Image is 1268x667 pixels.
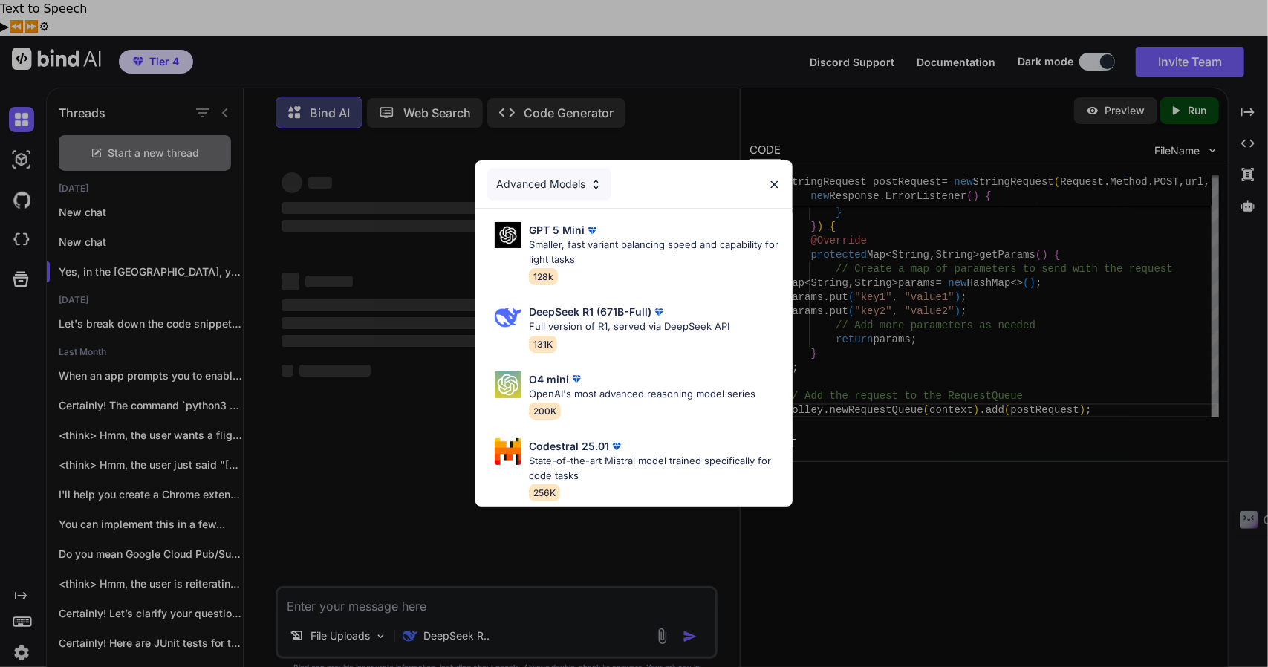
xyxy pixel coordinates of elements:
p: Smaller, fast variant balancing speed and capability for light tasks [529,238,781,267]
p: DeepSeek R1 (671B-Full) [529,304,651,319]
span: 200K [529,403,561,420]
img: close [768,178,781,191]
img: Pick Models [495,438,521,465]
p: OpenAI's most advanced reasoning model series [529,387,755,402]
div: Advanced Models [487,168,611,201]
img: Pick Models [495,222,521,248]
img: premium [569,371,584,386]
img: premium [609,439,624,454]
img: Pick Models [590,178,602,191]
p: O4 mini [529,371,569,387]
p: Full version of R1, served via DeepSeek API [529,319,729,334]
img: premium [651,305,666,319]
p: GPT 5 Mini [529,222,585,238]
span: 128k [529,268,558,285]
p: State-of-the-art Mistral model trained specifically for code tasks [529,454,781,483]
img: Pick Models [495,371,521,398]
img: premium [585,223,599,238]
img: Pick Models [495,304,521,331]
span: 256K [529,484,560,501]
p: Codestral 25.01 [529,438,609,454]
span: 131K [529,336,557,353]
